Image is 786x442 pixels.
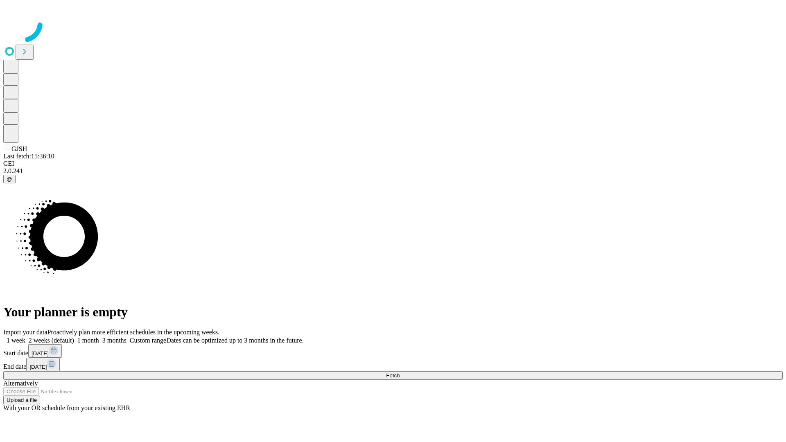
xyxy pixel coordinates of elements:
[3,380,38,387] span: Alternatively
[386,372,400,379] span: Fetch
[28,344,62,358] button: [DATE]
[3,344,783,358] div: Start date
[3,153,54,160] span: Last fetch: 15:36:10
[7,337,25,344] span: 1 week
[77,337,99,344] span: 1 month
[3,160,783,167] div: GEI
[130,337,166,344] span: Custom range
[102,337,126,344] span: 3 months
[3,167,783,175] div: 2.0.241
[7,176,12,182] span: @
[3,358,783,371] div: End date
[29,364,47,370] span: [DATE]
[26,358,60,371] button: [DATE]
[47,329,219,336] span: Proactively plan more efficient schedules in the upcoming weeks.
[11,145,27,152] span: GJSH
[29,337,74,344] span: 2 weeks (default)
[3,396,40,404] button: Upload a file
[32,350,49,356] span: [DATE]
[3,371,783,380] button: Fetch
[3,175,16,183] button: @
[3,304,783,320] h1: Your planner is empty
[166,337,303,344] span: Dates can be optimized up to 3 months in the future.
[3,329,47,336] span: Import your data
[3,404,130,411] span: With your OR schedule from your existing EHR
